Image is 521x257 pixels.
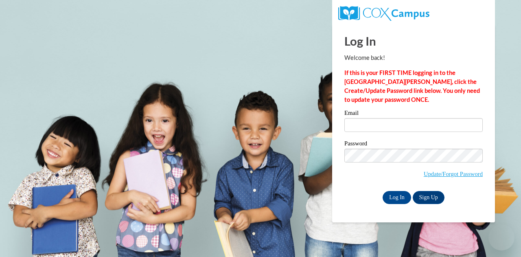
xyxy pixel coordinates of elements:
[344,53,483,62] p: Welcome back!
[424,171,483,177] a: Update/Forgot Password
[413,191,444,204] a: Sign Up
[344,33,483,49] h1: Log In
[344,110,483,118] label: Email
[344,141,483,149] label: Password
[344,69,480,103] strong: If this is your FIRST TIME logging in to the [GEOGRAPHIC_DATA][PERSON_NAME], click the Create/Upd...
[383,191,411,204] input: Log In
[338,6,429,21] img: COX Campus
[488,224,514,250] iframe: Button to launch messaging window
